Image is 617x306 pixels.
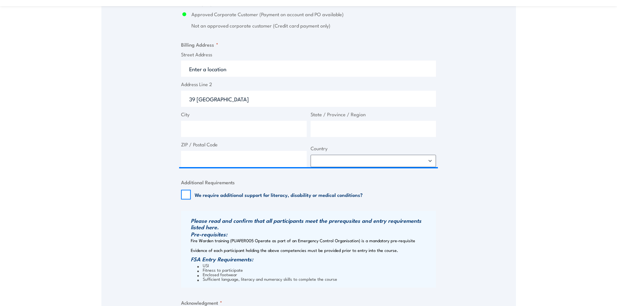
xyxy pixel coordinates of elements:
[181,211,436,288] div: Fire Warden training (PUAFER005 Operate as part of an Emergency Control Organisation) is a mandat...
[181,178,235,186] legend: Additional Requirements
[181,41,218,48] legend: Billing Address
[191,22,436,29] label: Not an approved corporate customer (Credit card payment only)
[311,111,436,118] label: State / Province / Region
[181,111,307,118] label: City
[181,61,436,77] input: Enter a location
[191,231,434,237] h3: Pre-requisites:
[191,248,434,253] p: Evidence of each participant holding the above competencies must be provided prior to entry into ...
[195,191,363,198] label: We require additional support for literacy, disability or medical conditions?
[191,11,436,18] label: Approved Corporate Customer (Payment on account and PO available)
[191,256,434,262] h3: FSA Entry Requirements:
[181,141,307,148] label: ZIP / Postal Code
[197,277,434,281] li: Sufficient language, literacy and numeracy skills to complete the course
[197,263,434,267] li: USI
[191,217,434,230] h3: Please read and confirm that all participants meet the prerequsites and entry requirements listed...
[181,81,436,88] label: Address Line 2
[311,145,436,152] label: Country
[181,51,436,58] label: Street Address
[197,272,434,277] li: Enclosed footwear
[197,267,434,272] li: Fitness to participate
